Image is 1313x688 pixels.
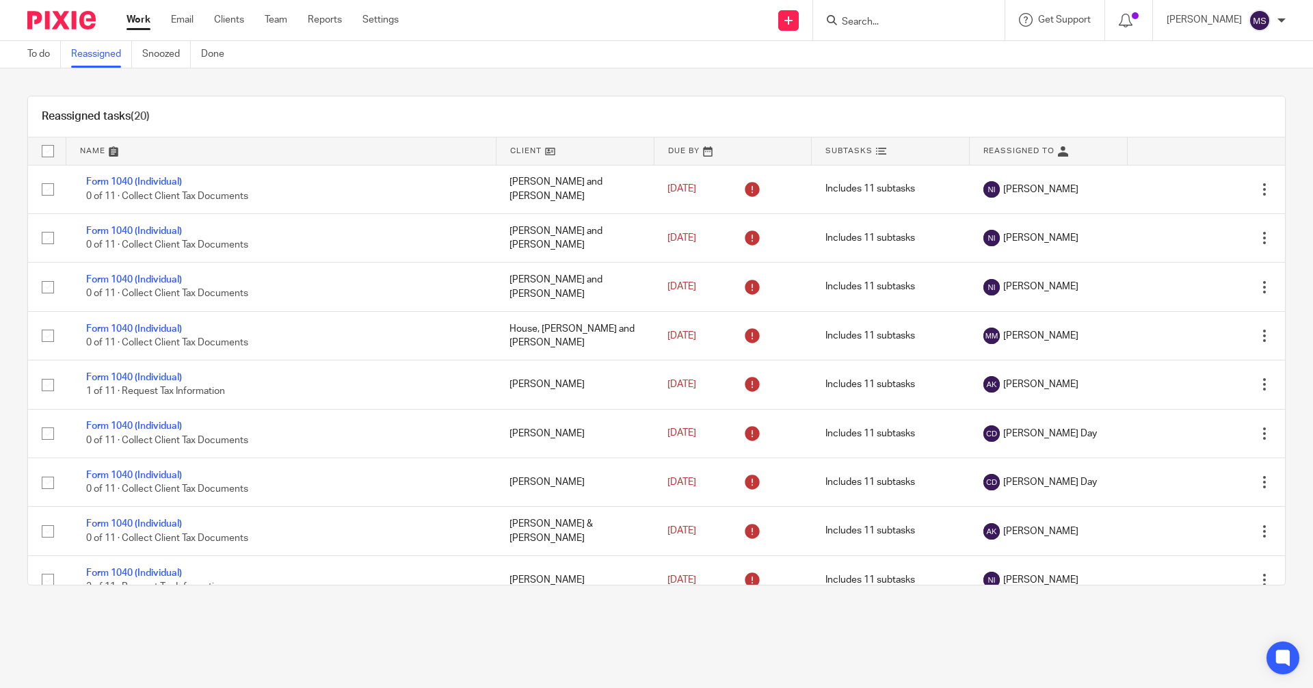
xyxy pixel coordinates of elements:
span: [DATE] [667,233,696,243]
a: Reassigned [71,41,132,68]
img: svg%3E [983,230,1000,246]
img: svg%3E [983,425,1000,442]
span: [PERSON_NAME] Day [1003,475,1097,489]
span: 0 of 11 · Collect Client Tax Documents [86,338,248,347]
td: [PERSON_NAME] and [PERSON_NAME] [496,165,654,213]
span: [PERSON_NAME] [1003,231,1078,245]
a: Form 1040 (Individual) [86,471,182,480]
span: Get Support [1038,15,1091,25]
span: Includes 11 subtasks [825,575,915,585]
img: svg%3E [983,328,1000,344]
a: Form 1040 (Individual) [86,568,182,578]
a: Settings [362,13,399,27]
span: Includes 11 subtasks [825,477,915,487]
span: [PERSON_NAME] [1003,183,1078,196]
span: Includes 11 subtasks [825,233,915,243]
img: svg%3E [983,279,1000,295]
span: [DATE] [667,526,696,535]
td: [PERSON_NAME] [496,409,654,458]
span: (20) [131,111,150,122]
td: [PERSON_NAME] and [PERSON_NAME] [496,263,654,311]
td: [PERSON_NAME] [496,458,654,507]
span: [DATE] [667,380,696,389]
span: Subtasks [825,147,873,155]
a: Form 1040 (Individual) [86,324,182,334]
span: [DATE] [667,282,696,291]
span: [DATE] [667,331,696,341]
span: [PERSON_NAME] [1003,525,1078,538]
td: [PERSON_NAME] & [PERSON_NAME] [496,507,654,555]
span: 0 of 11 · Collect Client Tax Documents [86,191,248,201]
img: svg%3E [983,474,1000,490]
td: [PERSON_NAME] [496,360,654,409]
a: Team [265,13,287,27]
span: [PERSON_NAME] [1003,573,1078,587]
a: Form 1040 (Individual) [86,177,182,187]
a: Email [171,13,194,27]
span: Includes 11 subtasks [825,380,915,389]
span: Includes 11 subtasks [825,527,915,536]
span: Includes 11 subtasks [825,429,915,438]
a: Work [127,13,150,27]
a: Clients [214,13,244,27]
span: 0 of 11 · Collect Client Tax Documents [86,484,248,494]
span: [PERSON_NAME] [1003,280,1078,293]
span: [PERSON_NAME] [1003,378,1078,391]
span: [DATE] [667,575,696,585]
img: svg%3E [1249,10,1271,31]
p: [PERSON_NAME] [1167,13,1242,27]
img: svg%3E [983,572,1000,588]
img: svg%3E [983,181,1000,198]
td: [PERSON_NAME] [496,555,654,604]
span: 2 of 11 · Request Tax Information [86,582,225,592]
img: Pixie [27,11,96,29]
a: Form 1040 (Individual) [86,519,182,529]
a: Form 1040 (Individual) [86,421,182,431]
td: House, [PERSON_NAME] and [PERSON_NAME] [496,311,654,360]
span: 0 of 11 · Collect Client Tax Documents [86,436,248,445]
span: [DATE] [667,477,696,487]
span: 0 of 11 · Collect Client Tax Documents [86,533,248,543]
h1: Reassigned tasks [42,109,150,124]
span: [DATE] [667,185,696,194]
a: Done [201,41,235,68]
span: Includes 11 subtasks [825,185,915,194]
span: Includes 11 subtasks [825,282,915,292]
input: Search [840,16,964,29]
td: [PERSON_NAME] and [PERSON_NAME] [496,213,654,262]
img: svg%3E [983,376,1000,393]
a: Form 1040 (Individual) [86,275,182,285]
span: [DATE] [667,429,696,438]
span: [PERSON_NAME] [1003,329,1078,343]
a: To do [27,41,61,68]
span: 0 of 11 · Collect Client Tax Documents [86,289,248,299]
a: Form 1040 (Individual) [86,373,182,382]
span: 1 of 11 · Request Tax Information [86,387,225,397]
span: Includes 11 subtasks [825,331,915,341]
img: svg%3E [983,523,1000,540]
span: 0 of 11 · Collect Client Tax Documents [86,240,248,250]
a: Snoozed [142,41,191,68]
span: [PERSON_NAME] Day [1003,427,1097,440]
a: Form 1040 (Individual) [86,226,182,236]
a: Reports [308,13,342,27]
